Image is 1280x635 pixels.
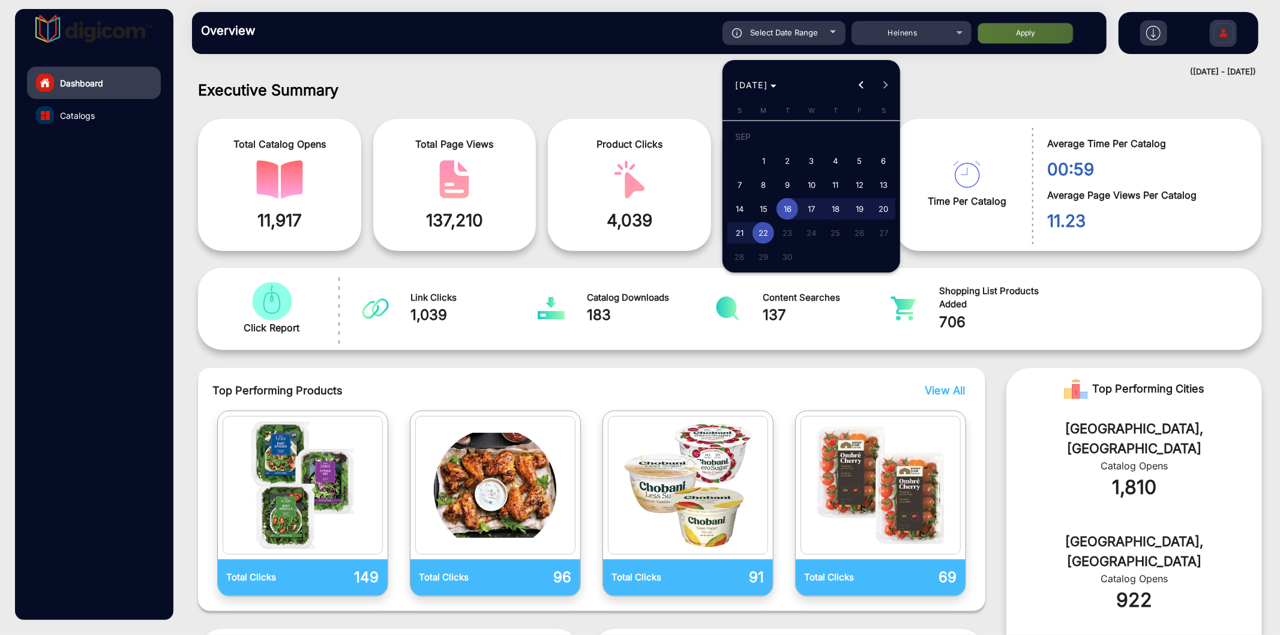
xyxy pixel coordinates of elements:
[823,197,847,221] button: September 18, 2025
[727,245,751,269] button: September 28, 2025
[731,74,782,96] button: Choose month and year
[753,174,774,196] span: 8
[871,149,895,173] button: September 6, 2025
[873,222,894,244] span: 27
[775,197,799,221] button: September 16, 2025
[775,149,799,173] button: September 2, 2025
[858,106,862,115] span: F
[729,174,750,196] span: 7
[777,246,798,268] span: 30
[882,106,886,115] span: S
[873,174,894,196] span: 13
[729,246,750,268] span: 28
[871,173,895,197] button: September 13, 2025
[727,221,751,245] button: September 21, 2025
[801,198,822,220] span: 17
[801,222,822,244] span: 24
[775,173,799,197] button: September 9, 2025
[849,222,870,244] span: 26
[873,198,894,220] span: 20
[777,222,798,244] span: 23
[777,150,798,172] span: 2
[729,222,750,244] span: 21
[871,197,895,221] button: September 20, 2025
[751,197,775,221] button: September 15, 2025
[753,198,774,220] span: 15
[751,245,775,269] button: September 29, 2025
[847,221,871,245] button: September 26, 2025
[777,198,798,220] span: 16
[847,197,871,221] button: September 19, 2025
[751,149,775,173] button: September 1, 2025
[799,221,823,245] button: September 24, 2025
[871,221,895,245] button: September 27, 2025
[823,149,847,173] button: September 4, 2025
[751,173,775,197] button: September 8, 2025
[825,150,846,172] span: 4
[873,150,894,172] span: 6
[727,173,751,197] button: September 7, 2025
[847,149,871,173] button: September 5, 2025
[825,198,846,220] span: 18
[834,106,838,115] span: T
[760,106,766,115] span: M
[736,80,768,90] span: [DATE]
[753,150,774,172] span: 1
[799,173,823,197] button: September 10, 2025
[801,174,822,196] span: 10
[727,125,895,149] td: SEP
[849,174,870,196] span: 12
[849,198,870,220] span: 19
[775,245,799,269] button: September 30, 2025
[825,174,846,196] span: 11
[823,221,847,245] button: September 25, 2025
[753,246,774,268] span: 29
[799,149,823,173] button: September 3, 2025
[777,174,798,196] span: 9
[775,221,799,245] button: September 23, 2025
[825,222,846,244] span: 25
[847,173,871,197] button: September 12, 2025
[738,106,742,115] span: S
[799,197,823,221] button: September 17, 2025
[849,73,873,97] button: Previous month
[729,198,750,220] span: 14
[786,106,790,115] span: T
[753,222,774,244] span: 22
[801,150,822,172] span: 3
[823,173,847,197] button: September 11, 2025
[751,221,775,245] button: September 22, 2025
[849,150,870,172] span: 5
[727,197,751,221] button: September 14, 2025
[808,106,815,115] span: W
